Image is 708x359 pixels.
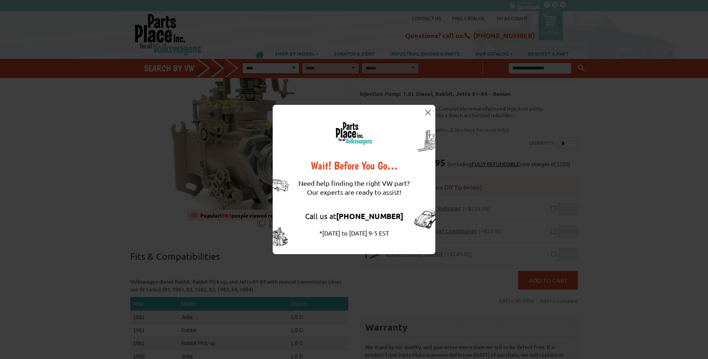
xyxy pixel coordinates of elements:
div: *[DATE] to [DATE] 9-5 EST [298,228,410,237]
img: close [425,110,431,115]
div: Wait! Before You Go… [298,160,410,171]
div: Need help finding the right VW part? Our experts are ready to assist! [298,171,410,204]
img: logo [335,122,373,145]
strong: [PHONE_NUMBER] [336,211,403,221]
a: Call us at[PHONE_NUMBER] [305,211,403,221]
